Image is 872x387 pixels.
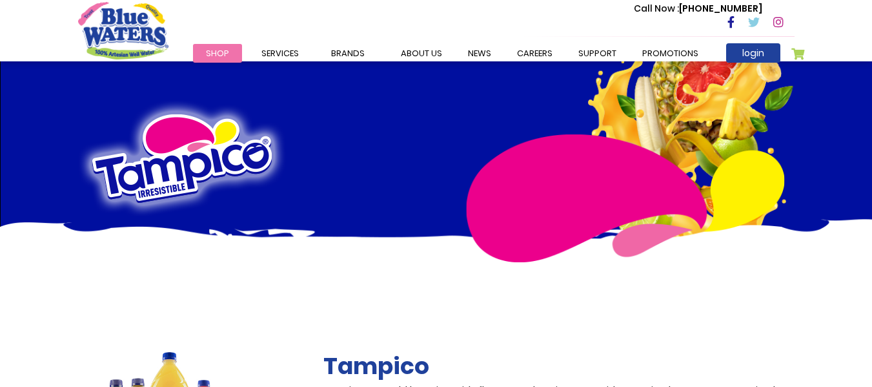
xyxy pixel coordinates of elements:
a: store logo [78,2,168,59]
span: Shop [206,47,229,59]
p: [PHONE_NUMBER] [634,2,762,16]
h2: Tampico [323,352,795,380]
span: Brands [331,47,365,59]
a: careers [504,44,565,63]
span: Services [261,47,299,59]
a: about us [388,44,455,63]
a: Brands [318,44,378,63]
a: News [455,44,504,63]
a: Promotions [629,44,711,63]
a: login [726,43,780,63]
a: Shop [193,44,242,63]
a: Services [248,44,312,63]
a: support [565,44,629,63]
span: Call Now : [634,2,679,15]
